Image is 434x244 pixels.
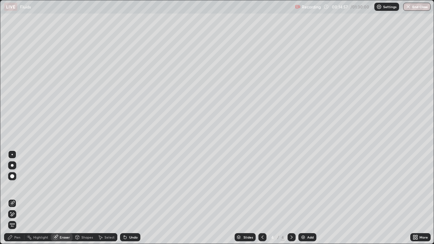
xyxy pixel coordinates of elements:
p: Settings [383,5,396,8]
div: Add [307,236,314,239]
div: Pen [14,236,20,239]
button: End Class [403,3,431,11]
p: LIVE [6,4,15,9]
div: / [277,235,279,239]
span: Erase all [8,223,16,227]
div: Slides [243,236,253,239]
div: 4 [281,234,285,240]
p: Recording [302,4,321,9]
img: add-slide-button [300,235,306,240]
img: end-class-cross [406,4,411,9]
img: class-settings-icons [376,4,382,9]
img: recording.375f2c34.svg [295,4,300,9]
div: Eraser [60,236,70,239]
div: Shapes [81,236,93,239]
div: Undo [129,236,138,239]
div: More [419,236,428,239]
div: Highlight [33,236,48,239]
p: Fluids [20,4,31,9]
div: 4 [269,235,276,239]
div: Select [104,236,115,239]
